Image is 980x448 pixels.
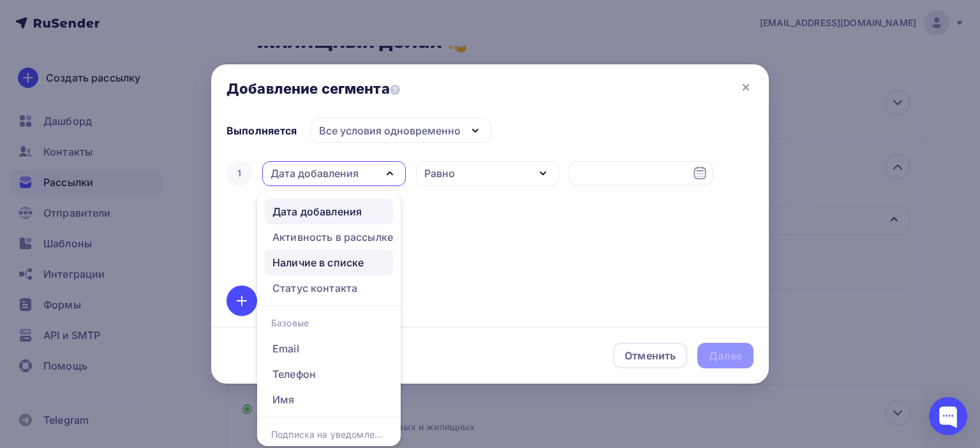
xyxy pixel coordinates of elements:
div: Наличие в списке [272,255,364,270]
div: Базовые [257,310,401,336]
div: Равно [424,166,455,181]
div: Статус контакта [272,280,357,296]
div: Email [272,341,299,356]
button: Равно [416,161,560,186]
button: Дата добавления [262,161,406,186]
div: Дата добавления [271,166,359,181]
button: Все условия одновременно [311,118,491,143]
div: Дата добавления [272,204,362,219]
div: Активность в рассылке [272,229,393,245]
div: Подписка на уведомления о поездках [257,422,401,447]
div: Имя [272,392,294,407]
div: Выполняется [226,123,297,138]
span: Добавление сегмента [226,80,400,98]
div: Все условия одновременно [319,123,461,138]
div: Отменить [625,348,676,363]
ul: Дата добавления [257,191,401,446]
div: 1 [226,161,252,186]
div: Телефон [272,366,316,382]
